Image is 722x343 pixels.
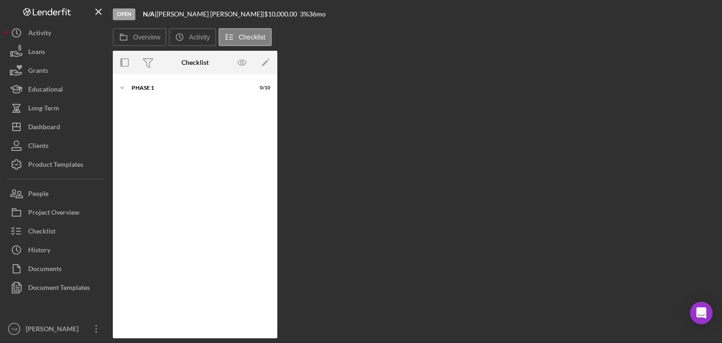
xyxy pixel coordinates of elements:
div: [PERSON_NAME] [PERSON_NAME] | [157,10,264,18]
label: Activity [189,33,210,41]
div: 36 mo [309,10,326,18]
div: Educational [28,80,63,101]
div: Activity [28,23,51,45]
button: History [5,241,108,259]
div: History [28,241,50,262]
div: Long-Term [28,99,59,120]
button: Educational [5,80,108,99]
div: 3 % [300,10,309,18]
b: N/A [143,10,155,18]
div: Documents [28,259,62,281]
div: Dashboard [28,117,60,139]
button: Checklist [5,222,108,241]
div: $10,000.00 [264,10,300,18]
button: TM[PERSON_NAME] [5,320,108,338]
button: Long-Term [5,99,108,117]
button: Loans [5,42,108,61]
button: Clients [5,136,108,155]
div: Grants [28,61,48,82]
div: People [28,184,48,205]
div: 0 / 10 [253,85,270,91]
div: Open [113,8,135,20]
div: Checklist [181,59,209,66]
div: | [143,10,157,18]
button: Activity [169,28,216,46]
button: Documents [5,259,108,278]
button: Checklist [219,28,272,46]
div: Open Intercom Messenger [690,302,713,324]
div: Project Overview [28,203,79,224]
button: Project Overview [5,203,108,222]
button: People [5,184,108,203]
button: Activity [5,23,108,42]
button: Product Templates [5,155,108,174]
button: Grants [5,61,108,80]
div: Phase 1 [132,85,247,91]
label: Overview [133,33,160,41]
button: Overview [113,28,166,46]
button: Dashboard [5,117,108,136]
div: Document Templates [28,278,90,299]
text: TM [11,327,17,332]
button: Document Templates [5,278,108,297]
div: Loans [28,42,45,63]
label: Checklist [239,33,266,41]
div: Product Templates [28,155,83,176]
div: Checklist [28,222,55,243]
div: [PERSON_NAME] [24,320,85,341]
div: Clients [28,136,48,157]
